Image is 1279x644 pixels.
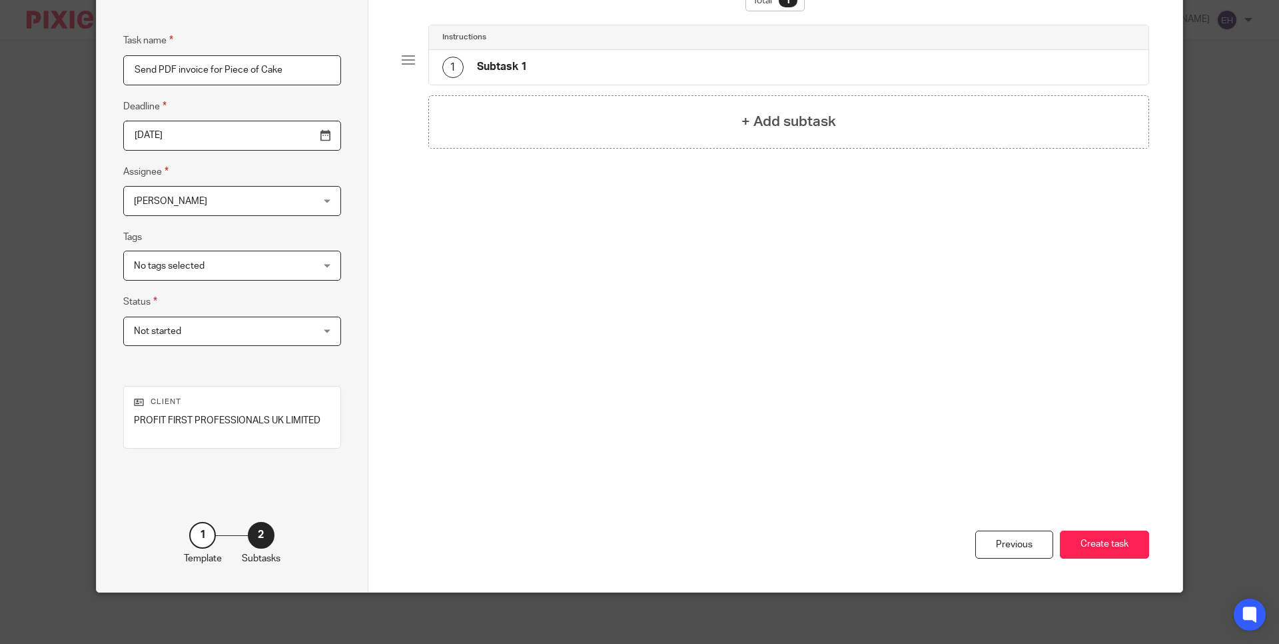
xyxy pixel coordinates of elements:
[741,111,836,132] h4: + Add subtask
[1060,531,1149,559] button: Create task
[134,414,330,427] p: PROFIT FIRST PROFESSIONALS UK LIMITED
[123,33,173,48] label: Task name
[189,522,216,549] div: 1
[442,32,486,43] h4: Instructions
[134,261,205,271] span: No tags selected
[123,121,341,151] input: Pick a date
[123,294,157,309] label: Status
[477,60,527,74] h4: Subtask 1
[123,55,341,85] input: Task name
[123,231,142,244] label: Tags
[975,531,1053,559] div: Previous
[242,552,280,565] p: Subtasks
[442,57,464,78] div: 1
[134,397,330,407] p: Client
[184,552,222,565] p: Template
[123,164,169,179] label: Assignee
[123,99,167,114] label: Deadline
[248,522,274,549] div: 2
[134,327,181,336] span: Not started
[134,197,207,206] span: [PERSON_NAME]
